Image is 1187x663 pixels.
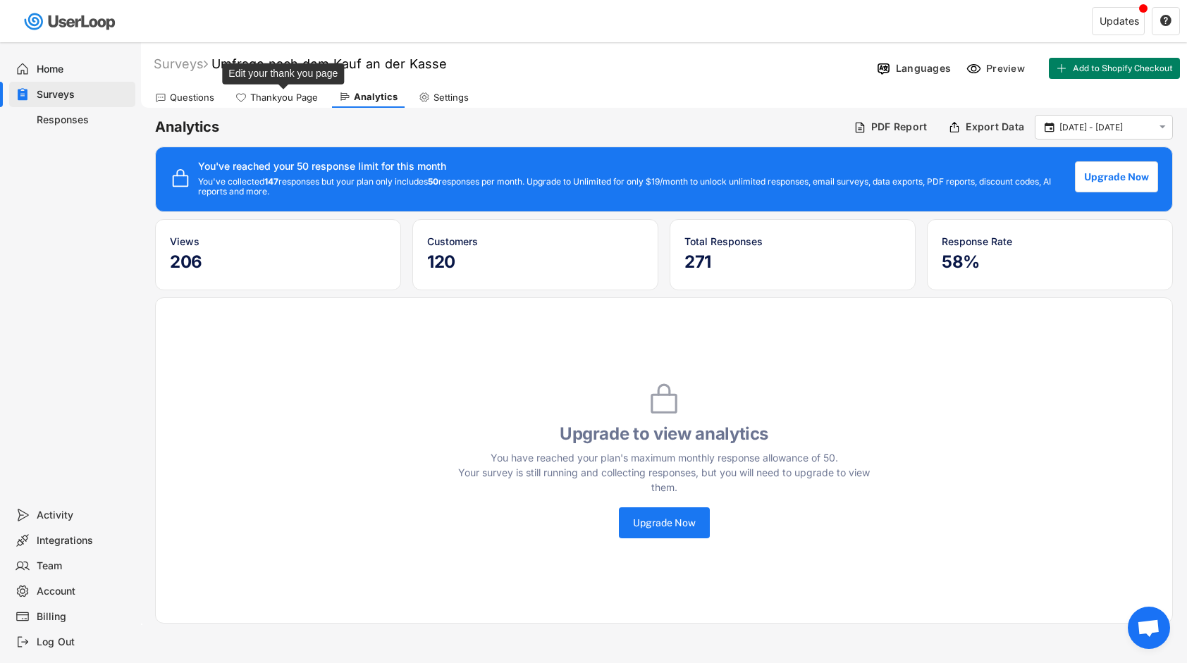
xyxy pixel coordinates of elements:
[427,252,644,273] h5: 120
[1128,607,1170,649] div: Chat öffnen
[1059,120,1152,135] input: Select Date Range
[170,92,214,104] div: Questions
[433,92,469,104] div: Settings
[155,118,843,137] h6: Analytics
[619,507,710,538] button: Upgrade Now
[354,91,398,103] div: Analytics
[37,585,130,598] div: Account
[170,234,386,249] div: Views
[1160,14,1171,27] text: 
[1049,58,1180,79] button: Add to Shopify Checkout
[170,252,386,273] h5: 206
[211,56,447,71] font: Umfrage nach dem Kauf an der Kasse
[37,509,130,522] div: Activity
[942,252,1158,273] h5: 58%
[1160,15,1172,27] button: 
[37,534,130,547] div: Integrations
[427,234,644,249] div: Customers
[37,88,130,101] div: Surveys
[986,62,1028,75] div: Preview
[896,62,951,75] div: Languages
[453,423,875,445] h4: Upgrade to view analytics
[1045,120,1054,133] text: 
[21,7,121,36] img: userloop-logo-01.svg
[37,610,130,624] div: Billing
[37,63,130,76] div: Home
[1100,16,1139,26] div: Updates
[428,176,438,187] strong: 50
[871,120,928,133] div: PDF Report
[250,92,318,104] div: Thankyou Page
[37,559,130,573] div: Team
[876,61,891,76] img: Language%20Icon.svg
[198,177,1061,197] div: You've collected responses but your plan only includes responses per month. Upgrade to Unlimited ...
[1073,64,1173,73] span: Add to Shopify Checkout
[1160,121,1166,133] text: 
[154,56,208,72] div: Surveys
[1075,161,1158,192] button: Upgrade Now
[684,234,901,249] div: Total Responses
[966,120,1024,133] div: Export Data
[453,450,875,495] div: You have reached your plan's maximum monthly response allowance of 50. Your survey is still runni...
[942,234,1158,249] div: Response Rate
[37,636,130,649] div: Log Out
[1043,121,1056,134] button: 
[198,161,446,171] div: You've reached your 50 response limit for this month
[264,176,278,187] strong: 147
[37,113,130,127] div: Responses
[684,252,901,273] h5: 271
[1156,121,1169,133] button: 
